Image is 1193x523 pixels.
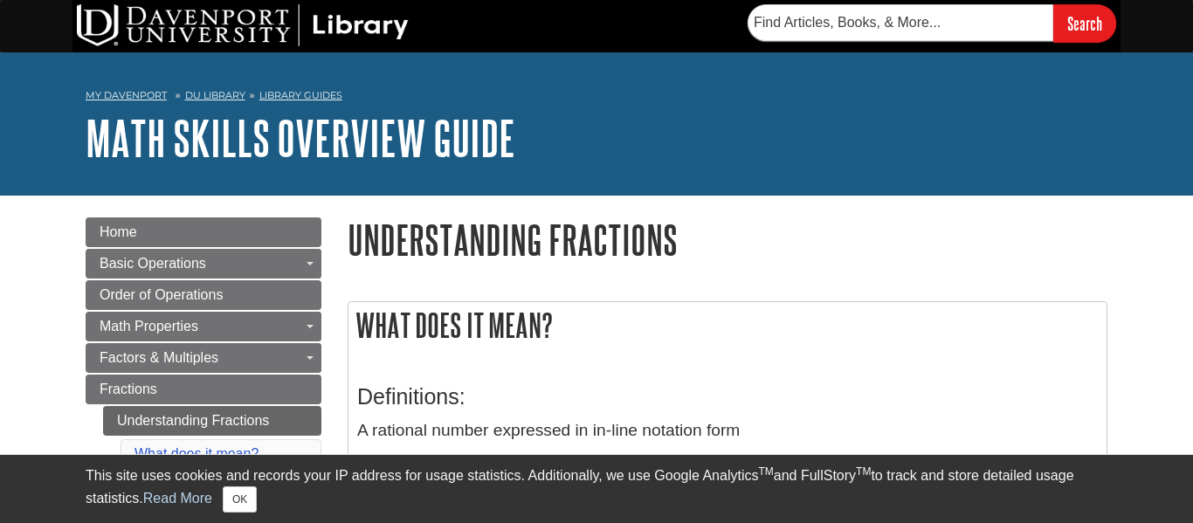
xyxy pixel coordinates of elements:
sup: TM [758,465,773,478]
button: Close [223,486,257,513]
a: Home [86,217,321,247]
a: Understanding Fractions [103,406,321,436]
input: Find Articles, Books, & More... [748,4,1053,41]
a: Read More [143,491,212,506]
img: DU Library [77,4,409,46]
input: Search [1053,4,1116,42]
a: Factors & Multiples [86,343,321,373]
a: What does it mean? [134,446,259,461]
a: Math Skills Overview Guide [86,111,515,165]
a: Library Guides [259,89,342,101]
form: Searches DU Library's articles, books, and more [748,4,1116,42]
sup: TM [856,465,871,478]
span: Math Properties [100,319,198,334]
nav: breadcrumb [86,84,1107,112]
h2: What does it mean? [348,302,1107,348]
a: Basic Operations [86,249,321,279]
a: Math Properties [86,312,321,341]
span: Factors & Multiples [100,350,218,365]
span: Basic Operations [100,256,206,271]
h3: Definitions: [357,384,1098,409]
a: My Davenport [86,88,167,103]
span: Order of Operations [100,287,223,302]
a: Fractions [86,375,321,404]
span: Home [100,224,137,239]
div: This site uses cookies and records your IP address for usage statistics. Additionally, we use Goo... [86,465,1107,513]
span: Fractions [100,382,157,396]
a: Order of Operations [86,280,321,310]
a: DU Library [185,89,245,101]
h1: Understanding Fractions [348,217,1107,262]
